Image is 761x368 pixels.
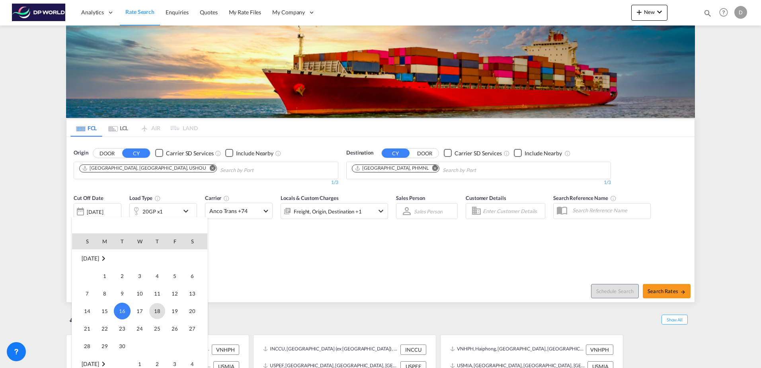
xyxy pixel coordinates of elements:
td: Thursday September 25 2025 [148,320,166,337]
td: Wednesday September 3 2025 [131,267,148,285]
td: Monday September 29 2025 [96,337,113,355]
th: F [166,233,183,249]
td: Saturday September 13 2025 [183,285,207,302]
td: Tuesday September 9 2025 [113,285,131,302]
span: 3 [132,268,148,284]
span: 24 [132,321,148,337]
tr: Week 3 [72,302,207,320]
span: 9 [114,286,130,301]
tr: Week 5 [72,337,207,355]
td: Tuesday September 2 2025 [113,267,131,285]
span: 5 [167,268,183,284]
td: Friday September 26 2025 [166,320,183,337]
tr: Week undefined [72,249,207,267]
span: 14 [79,303,95,319]
th: M [96,233,113,249]
span: 6 [184,268,200,284]
span: 10 [132,286,148,301]
span: 12 [167,286,183,301]
span: 21 [79,321,95,337]
td: Saturday September 27 2025 [183,320,207,337]
td: September 2025 [72,249,207,267]
span: 23 [114,321,130,337]
td: Tuesday September 30 2025 [113,337,131,355]
tr: Week 2 [72,285,207,302]
span: 17 [132,303,148,319]
td: Wednesday September 24 2025 [131,320,148,337]
tr: Week 1 [72,267,207,285]
td: Friday September 12 2025 [166,285,183,302]
td: Saturday September 20 2025 [183,302,207,320]
span: 20 [184,303,200,319]
td: Monday September 8 2025 [96,285,113,302]
tr: Week 4 [72,320,207,337]
span: 25 [149,321,165,337]
span: 18 [149,303,165,319]
td: Monday September 15 2025 [96,302,113,320]
td: Friday September 5 2025 [166,267,183,285]
span: 2 [114,268,130,284]
span: 29 [97,338,113,354]
span: 26 [167,321,183,337]
td: Thursday September 4 2025 [148,267,166,285]
span: 27 [184,321,200,337]
td: Wednesday September 10 2025 [131,285,148,302]
th: S [183,233,207,249]
td: Monday September 1 2025 [96,267,113,285]
td: Thursday September 18 2025 [148,302,166,320]
td: Sunday September 21 2025 [72,320,96,337]
span: 28 [79,338,95,354]
span: 22 [97,321,113,337]
td: Tuesday September 16 2025 [113,302,131,320]
td: Thursday September 11 2025 [148,285,166,302]
td: Saturday September 6 2025 [183,267,207,285]
span: 30 [114,338,130,354]
span: [DATE] [82,255,99,262]
span: [DATE] [82,360,99,367]
span: 16 [114,303,131,319]
td: Wednesday September 17 2025 [131,302,148,320]
span: 15 [97,303,113,319]
span: 11 [149,286,165,301]
td: Monday September 22 2025 [96,320,113,337]
td: Sunday September 28 2025 [72,337,96,355]
th: S [72,233,96,249]
span: 19 [167,303,183,319]
td: Sunday September 7 2025 [72,285,96,302]
span: 7 [79,286,95,301]
td: Tuesday September 23 2025 [113,320,131,337]
th: T [113,233,131,249]
th: W [131,233,148,249]
span: 13 [184,286,200,301]
span: 4 [149,268,165,284]
td: Friday September 19 2025 [166,302,183,320]
span: 8 [97,286,113,301]
td: Sunday September 14 2025 [72,302,96,320]
span: 1 [97,268,113,284]
th: T [148,233,166,249]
